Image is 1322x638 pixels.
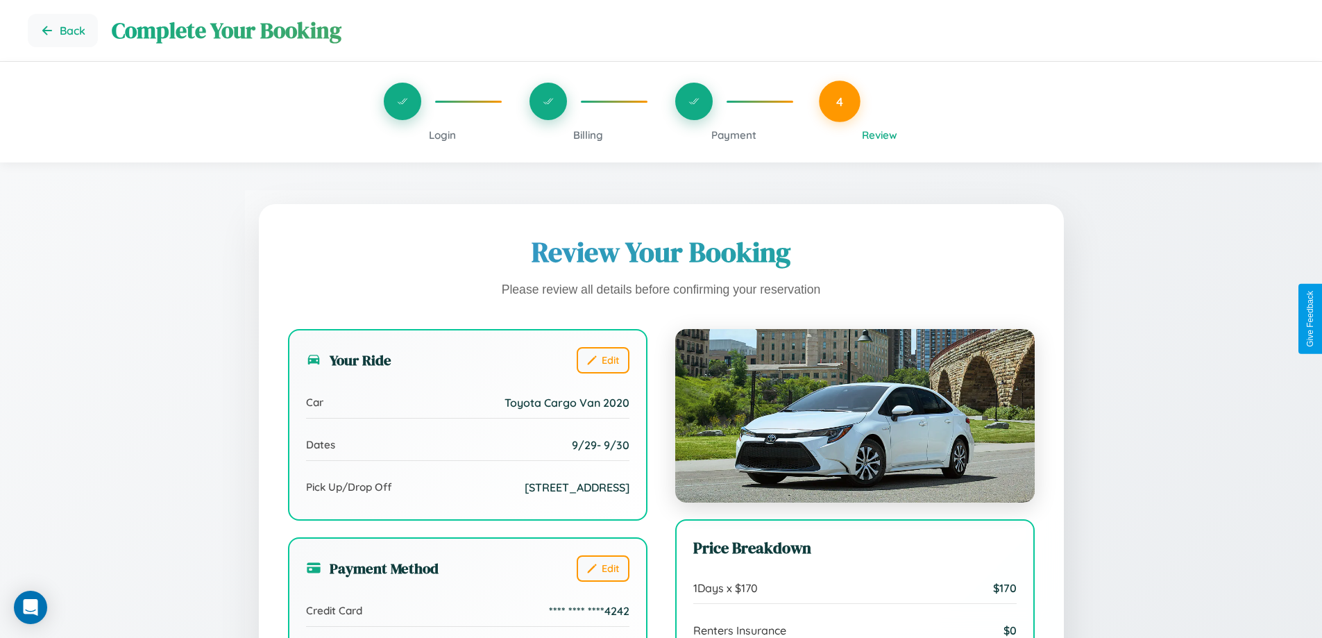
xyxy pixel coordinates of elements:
[577,555,629,582] button: Edit
[1003,623,1017,637] span: $ 0
[306,604,362,617] span: Credit Card
[306,558,439,578] h3: Payment Method
[693,537,1017,559] h3: Price Breakdown
[572,438,629,452] span: 9 / 29 - 9 / 30
[573,128,603,142] span: Billing
[505,396,629,410] span: Toyota Cargo Van 2020
[577,347,629,373] button: Edit
[862,128,897,142] span: Review
[429,128,456,142] span: Login
[993,581,1017,595] span: $ 170
[675,329,1035,503] img: Toyota Cargo Van
[306,480,392,494] span: Pick Up/Drop Off
[306,396,323,409] span: Car
[112,15,1294,46] h1: Complete Your Booking
[288,279,1035,301] p: Please review all details before confirming your reservation
[288,233,1035,271] h1: Review Your Booking
[693,581,758,595] span: 1 Days x $ 170
[1305,291,1315,347] div: Give Feedback
[306,350,391,370] h3: Your Ride
[711,128,756,142] span: Payment
[28,14,98,47] button: Go back
[836,94,843,109] span: 4
[525,480,629,494] span: [STREET_ADDRESS]
[306,438,335,451] span: Dates
[693,623,786,637] span: Renters Insurance
[14,591,47,624] div: Open Intercom Messenger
